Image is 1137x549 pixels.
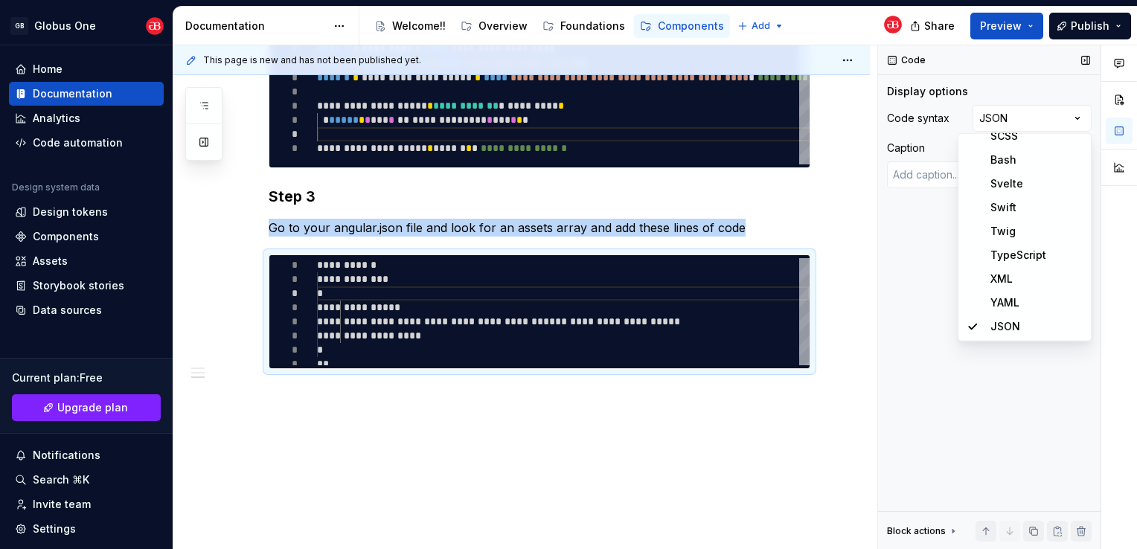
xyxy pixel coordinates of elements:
span: JSON [990,320,1020,333]
span: Svelte [990,177,1023,190]
span: TypeScript [990,248,1046,261]
span: Bash [990,153,1016,166]
span: Twig [990,225,1016,237]
span: YAML [990,296,1019,309]
span: XML [990,272,1013,285]
span: Swift [990,201,1016,213]
span: SCSS [990,129,1018,142]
